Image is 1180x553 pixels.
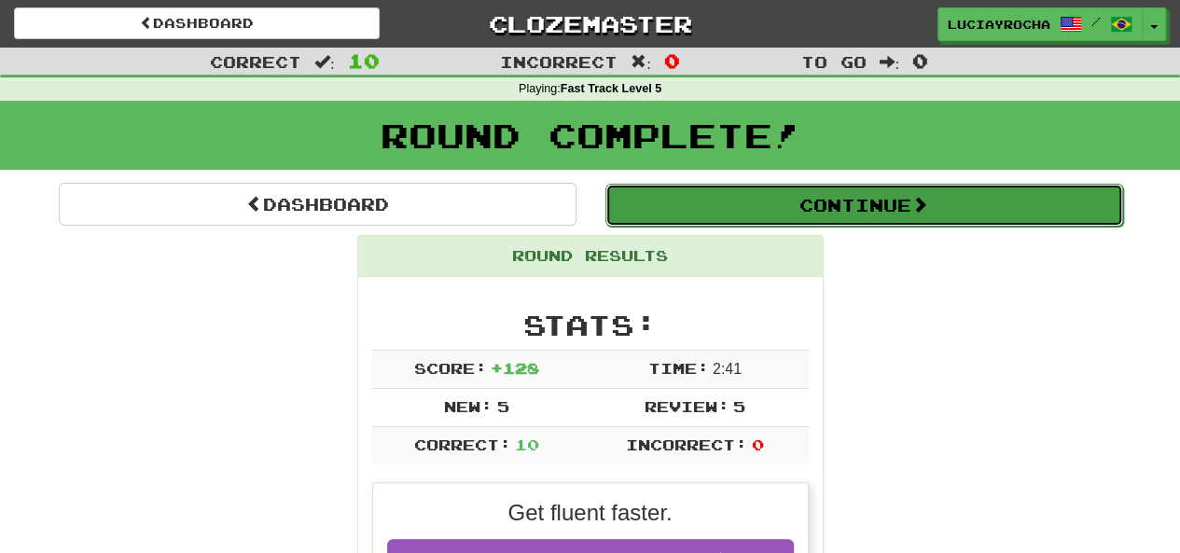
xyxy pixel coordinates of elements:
span: 5 [733,397,745,415]
span: Incorrect [500,52,618,71]
span: 10 [348,49,380,72]
span: 0 [751,435,763,453]
span: 2 : 41 [713,361,742,377]
a: luciayrocha / [937,7,1143,41]
span: Incorrect: [626,435,747,453]
span: Time: [647,359,708,377]
span: Score: [413,359,486,377]
h1: Round Complete! [7,117,1173,154]
span: : [879,54,899,70]
span: : [631,54,651,70]
span: Correct [210,52,301,71]
a: Dashboard [14,7,380,39]
span: 0 [664,49,680,72]
span: luciayrocha [948,16,1050,33]
span: + 128 [491,359,539,377]
span: To go [800,52,866,71]
a: Dashboard [59,183,576,226]
span: : [314,54,335,70]
strong: Fast Track Level 5 [561,82,662,95]
h2: Stats: [372,310,809,340]
span: New: [444,397,493,415]
span: 0 [912,49,928,72]
span: 5 [496,397,508,415]
span: Review: [644,397,729,415]
p: Get fluent faster. [387,497,794,529]
a: Clozemaster [408,7,773,40]
span: / [1091,15,1101,28]
span: 10 [515,435,539,453]
span: Correct: [413,435,510,453]
div: Round Results [358,236,823,277]
button: Continue [605,184,1123,227]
